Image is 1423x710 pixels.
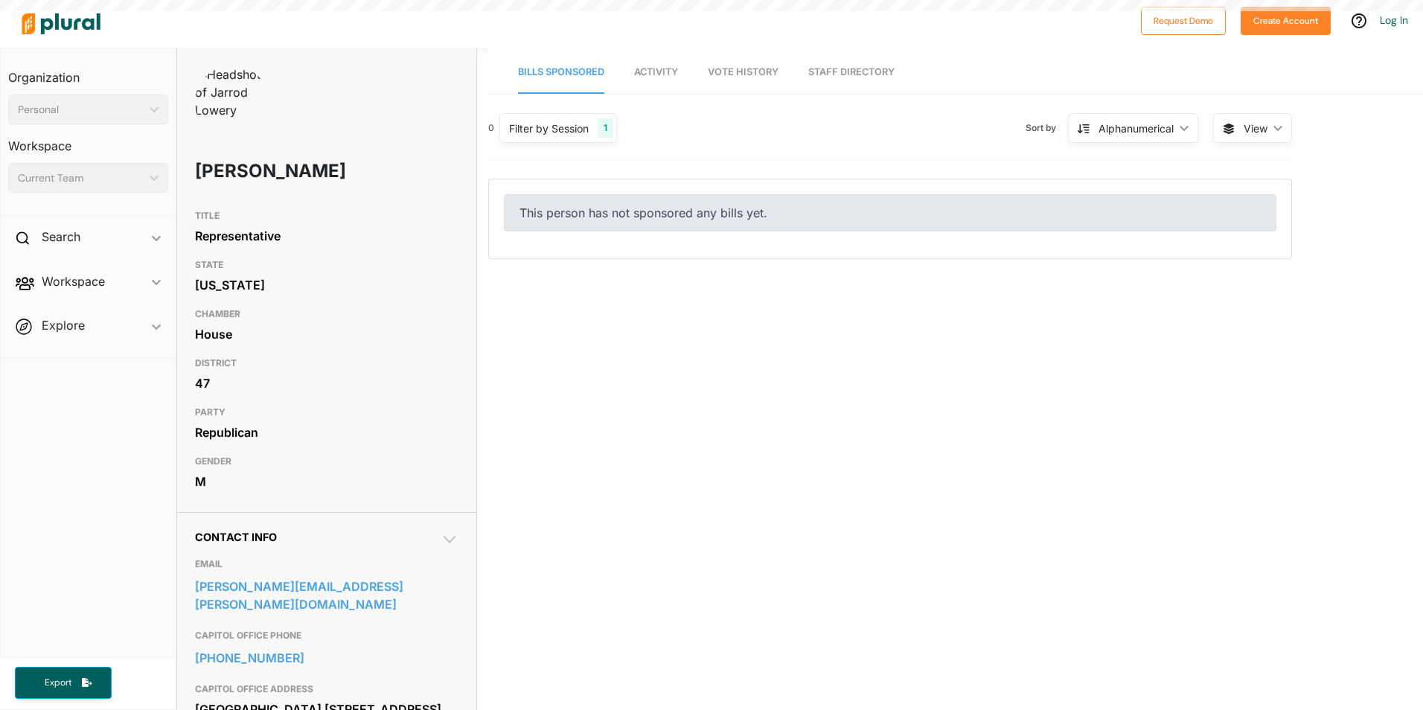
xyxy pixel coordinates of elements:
div: Alphanumerical [1099,121,1174,136]
div: Republican [195,421,458,444]
div: Current Team [18,170,144,186]
button: Request Demo [1141,7,1226,35]
h1: [PERSON_NAME] [195,149,353,194]
img: Headshot of Jarrod Lowery [195,65,269,119]
a: Request Demo [1141,12,1226,28]
div: 47 [195,372,458,394]
div: M [195,470,458,493]
h3: TITLE [195,207,458,225]
div: [US_STATE] [195,274,458,296]
span: Export [34,677,82,689]
a: Activity [634,51,678,94]
a: Vote History [708,51,778,94]
button: Export [15,667,112,699]
div: Personal [18,102,144,118]
h3: STATE [195,256,458,274]
span: Contact Info [195,531,277,543]
h3: CAPITOL OFFICE ADDRESS [195,680,458,698]
h3: DISTRICT [195,354,458,372]
div: 0 [488,121,494,135]
div: House [195,323,458,345]
a: Log In [1380,13,1408,27]
a: Bills Sponsored [518,51,604,94]
span: View [1244,121,1267,136]
div: Representative [195,225,458,247]
span: Bills Sponsored [518,66,604,77]
a: [PERSON_NAME][EMAIL_ADDRESS][PERSON_NAME][DOMAIN_NAME] [195,575,458,615]
span: Activity [634,66,678,77]
span: Sort by [1026,121,1068,135]
h2: Search [42,228,80,245]
button: Create Account [1241,7,1331,35]
h3: EMAIL [195,555,458,573]
a: [PHONE_NUMBER] [195,647,458,669]
div: This person has not sponsored any bills yet. [504,194,1276,231]
a: Staff Directory [808,51,895,94]
div: Filter by Session [509,121,589,136]
h3: PARTY [195,403,458,421]
h3: Organization [8,56,168,89]
h3: Workspace [8,124,168,157]
h3: CAPITOL OFFICE PHONE [195,627,458,645]
h3: CHAMBER [195,305,458,323]
span: Vote History [708,66,778,77]
a: Create Account [1241,12,1331,28]
div: 1 [598,118,613,138]
h3: GENDER [195,452,458,470]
